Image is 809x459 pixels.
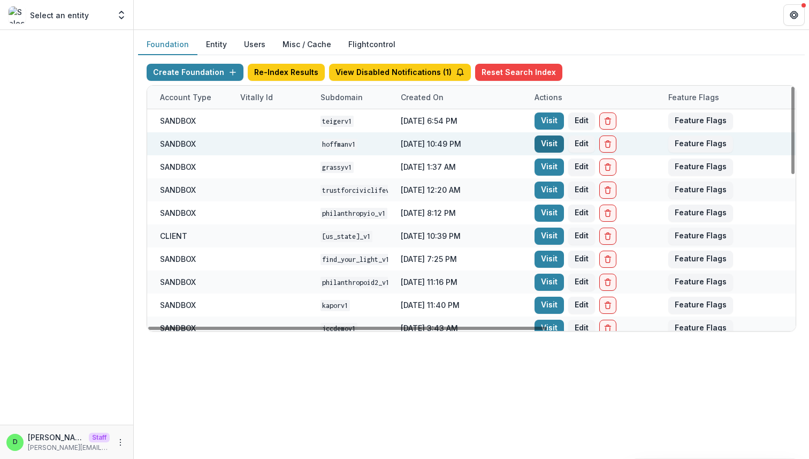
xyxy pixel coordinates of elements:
div: Subdomain [314,92,369,103]
div: [DATE] 6:54 PM [394,109,528,132]
button: Edit [568,182,595,199]
p: Staff [89,433,110,442]
a: Visit [535,136,564,153]
button: Edit [568,251,595,268]
button: Feature Flags [668,251,733,268]
a: Visit [535,182,564,199]
div: [DATE] 7:25 PM [394,247,528,270]
div: [DATE] 10:39 PM [394,224,528,247]
button: Edit [568,205,595,222]
div: [DATE] 11:40 PM [394,294,528,317]
div: SANDBOX [160,276,196,288]
div: Subdomain [314,86,394,109]
button: Users [235,34,274,55]
button: Misc / Cache [274,34,340,55]
button: Edit [568,274,595,291]
code: teigerv1 [320,116,354,127]
button: Feature Flags [668,297,733,314]
div: SANDBOX [160,161,196,172]
button: Open entity switcher [114,4,129,26]
p: [PERSON_NAME][EMAIL_ADDRESS][DOMAIN_NAME] [28,443,110,453]
p: [PERSON_NAME] [28,432,85,443]
button: Feature Flags [668,320,733,337]
button: Edit [568,112,595,130]
img: Select an entity [9,6,26,24]
div: [DATE] 1:37 AM [394,155,528,178]
a: Visit [535,297,564,314]
div: [DATE] 12:20 AM [394,178,528,201]
div: Feature Flags [662,86,796,109]
a: Visit [535,205,564,222]
button: Feature Flags [668,112,733,130]
button: Delete Foundation [599,159,616,176]
div: SANDBOX [160,299,196,311]
div: [DATE] 11:16 PM [394,270,528,294]
button: Delete Foundation [599,297,616,314]
button: Re-Index Results [248,64,325,81]
button: Create Foundation [147,64,243,81]
div: Vitally Id [234,92,279,103]
button: More [114,436,127,449]
a: Visit [535,251,564,268]
div: Vitally Id [234,86,314,109]
code: trustforciviclifev1 [320,185,395,196]
div: Created on [394,86,528,109]
button: Get Help [783,4,805,26]
button: Feature Flags [668,136,733,153]
button: View Disabled Notifications (1) [329,64,471,81]
div: [DATE] 3:43 AM [394,317,528,340]
div: Actions [528,92,569,103]
button: Feature Flags [668,274,733,291]
button: Feature Flags [668,228,733,245]
div: Actions [528,86,662,109]
code: find_your_light_v1 [320,254,391,265]
div: SANDBOX [160,115,196,126]
button: Feature Flags [668,205,733,222]
a: Visit [535,112,564,130]
div: Created on [394,92,450,103]
code: kaporv1 [320,300,350,311]
button: Delete Foundation [599,274,616,291]
button: Delete Foundation [599,205,616,222]
a: Flightcontrol [348,39,395,50]
button: Delete Foundation [599,320,616,337]
button: Entity [197,34,235,55]
button: Feature Flags [668,159,733,176]
div: SANDBOX [160,138,196,149]
code: Grassyv1 [320,162,354,173]
div: Account Type [154,92,218,103]
a: Visit [535,274,564,291]
code: [US_STATE]_v1 [320,231,372,242]
a: Visit [535,320,564,337]
div: Account Type [154,86,234,109]
div: SANDBOX [160,184,196,195]
a: Visit [535,159,564,176]
code: philanthropoid2_v1 [320,277,391,288]
div: [DATE] 10:49 PM [394,132,528,155]
div: SANDBOX [160,207,196,219]
a: Visit [535,228,564,245]
div: CLIENT [160,230,187,242]
button: Edit [568,320,595,337]
button: Delete Foundation [599,136,616,153]
div: SANDBOX [160,253,196,265]
button: Edit [568,159,595,176]
code: philanthropyio_v1 [320,208,387,219]
button: Edit [568,136,595,153]
button: Delete Foundation [599,112,616,130]
button: Feature Flags [668,182,733,199]
button: Edit [568,228,595,245]
div: Divyansh [13,439,18,446]
code: jccdemov1 [320,323,357,334]
div: SANDBOX [160,322,196,334]
div: [DATE] 8:12 PM [394,201,528,224]
button: Delete Foundation [599,182,616,199]
div: Feature Flags [662,92,726,103]
button: Foundation [138,34,197,55]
